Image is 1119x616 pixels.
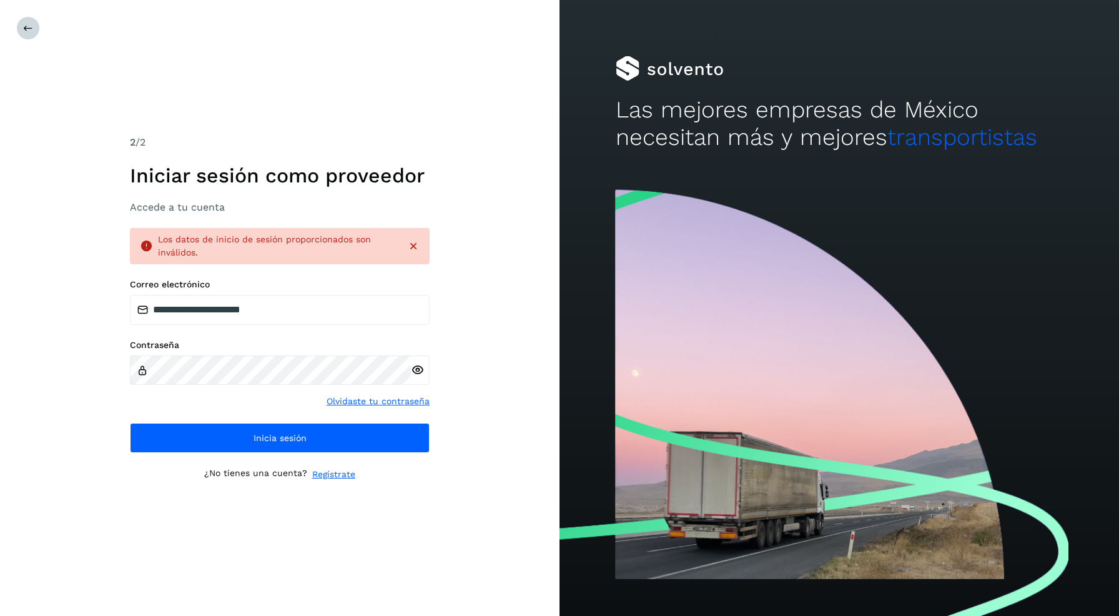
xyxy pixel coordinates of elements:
a: Olvidaste tu contraseña [327,395,430,408]
span: transportistas [887,124,1037,151]
h2: Las mejores empresas de México necesitan más y mejores [616,96,1063,152]
h1: Iniciar sesión como proveedor [130,164,430,187]
p: ¿No tienes una cuenta? [204,468,307,481]
label: Contraseña [130,340,430,350]
label: Correo electrónico [130,279,430,290]
h3: Accede a tu cuenta [130,201,430,213]
span: 2 [130,136,136,148]
a: Regístrate [312,468,355,481]
span: Inicia sesión [254,434,307,442]
div: Los datos de inicio de sesión proporcionados son inválidos. [158,233,397,259]
button: Inicia sesión [130,423,430,453]
div: /2 [130,135,430,150]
